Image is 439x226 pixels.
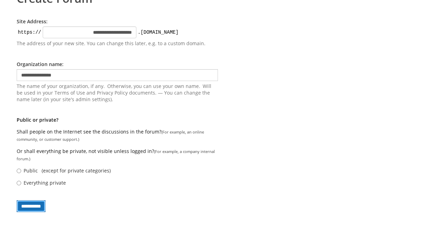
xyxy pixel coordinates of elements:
[17,40,218,47] p: The address of your new site. You can change this later, e.g. to a custom domain.
[17,29,43,36] kbd: https://
[17,169,21,173] input: Public (except for private categories)
[17,128,218,143] p: Shall people on the Internet see the discussions in the forum?
[17,181,21,185] input: Everything private
[17,18,48,25] label: Site Address:
[24,167,111,174] label: Public (except for private categories)
[24,179,66,186] label: Everything private
[17,61,64,67] label: Organization name:
[136,29,180,36] kbd: .[DOMAIN_NAME]
[17,148,218,162] p: Or shall everything be private, not visible unless logged in?
[17,83,218,103] span: The name of your organization, if any. Otherwise, you can use your own name. Will be used in your...
[17,116,58,123] b: Public or private?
